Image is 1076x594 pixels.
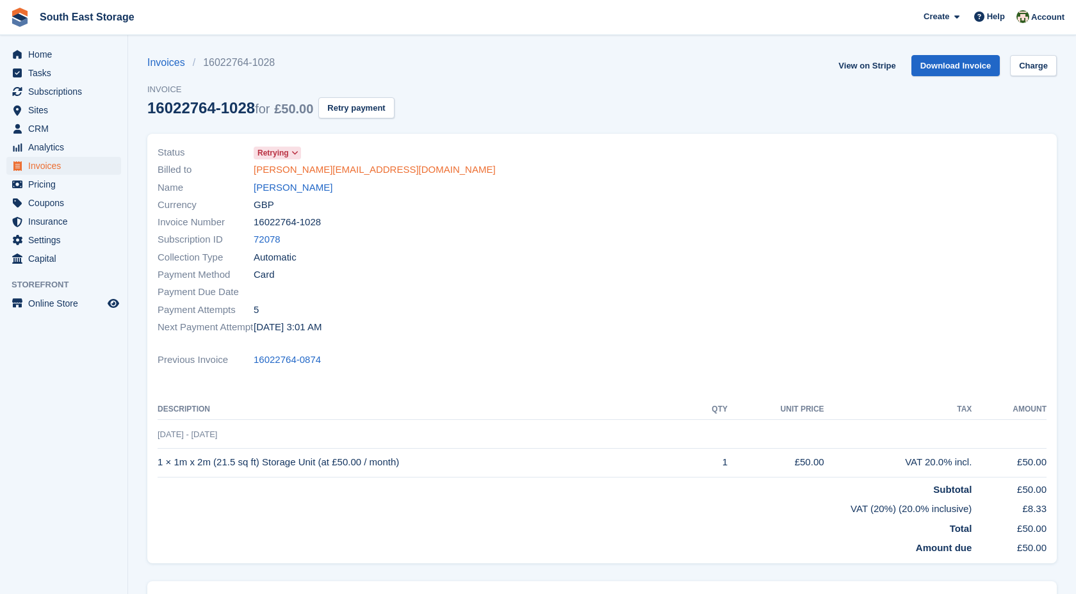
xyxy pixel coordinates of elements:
td: £50.00 [972,536,1047,556]
th: Tax [824,399,972,420]
a: South East Storage [35,6,140,28]
div: VAT 20.0% incl. [824,455,972,470]
button: Retry payment [318,97,394,118]
span: for [255,102,270,116]
a: menu [6,294,121,312]
a: menu [6,194,121,212]
a: Invoices [147,55,193,70]
a: Charge [1010,55,1057,76]
span: Online Store [28,294,105,312]
a: menu [6,120,121,138]
span: Payment Attempts [158,303,254,317]
td: £50.00 [972,517,1047,536]
span: Insurance [28,213,105,230]
th: QTY [692,399,728,420]
strong: Total [950,523,972,534]
a: 16022764-0874 [254,353,321,367]
a: View on Stripe [833,55,901,76]
span: Storefront [12,278,127,291]
a: menu [6,101,121,119]
span: Retrying [257,147,289,159]
span: Next Payment Attempt [158,320,254,335]
span: [DATE] - [DATE] [158,429,217,439]
span: Create [924,10,949,23]
a: menu [6,45,121,63]
span: Subscription ID [158,232,254,247]
a: menu [6,231,121,249]
a: Download Invoice [911,55,1000,76]
span: Help [987,10,1005,23]
span: 5 [254,303,259,317]
div: 16022764-1028 [147,99,313,116]
span: Previous Invoice [158,353,254,367]
a: Preview store [106,296,121,311]
span: Invoices [28,157,105,175]
span: GBP [254,198,274,213]
span: £50.00 [274,102,313,116]
span: Settings [28,231,105,249]
th: Description [158,399,692,420]
span: Currency [158,198,254,213]
span: Collection Type [158,250,254,265]
span: 16022764-1028 [254,215,321,230]
a: menu [6,250,121,268]
span: Automatic [254,250,297,265]
span: Invoice [147,83,395,96]
span: CRM [28,120,105,138]
a: Retrying [254,145,301,160]
th: Unit Price [728,399,824,420]
a: [PERSON_NAME][EMAIL_ADDRESS][DOMAIN_NAME] [254,163,496,177]
img: Anna Paskhin [1016,10,1029,23]
img: stora-icon-8386f47178a22dfd0bd8f6a31ec36ba5ce8667c1dd55bd0f319d3a0aa187defe.svg [10,8,29,27]
a: menu [6,138,121,156]
span: Subscriptions [28,83,105,100]
span: Account [1031,11,1064,24]
td: £8.33 [972,497,1047,517]
a: menu [6,64,121,82]
td: 1 × 1m x 2m (21.5 sq ft) Storage Unit (at £50.00 / month) [158,448,692,477]
a: menu [6,175,121,193]
a: menu [6,213,121,230]
td: £50.00 [972,477,1047,497]
td: £50.00 [972,448,1047,477]
span: Pricing [28,175,105,193]
a: 72078 [254,232,281,247]
span: Tasks [28,64,105,82]
td: VAT (20%) (20.0% inclusive) [158,497,972,517]
span: Payment Due Date [158,285,254,300]
span: Home [28,45,105,63]
span: Card [254,268,275,282]
a: menu [6,83,121,100]
span: Sites [28,101,105,119]
td: £50.00 [728,448,824,477]
strong: Subtotal [933,484,972,495]
span: Capital [28,250,105,268]
span: Coupons [28,194,105,212]
span: Analytics [28,138,105,156]
span: Payment Method [158,268,254,282]
td: 1 [692,448,728,477]
span: Name [158,181,254,195]
span: Invoice Number [158,215,254,230]
a: menu [6,157,121,175]
span: Status [158,145,254,160]
nav: breadcrumbs [147,55,395,70]
time: 2025-08-20 02:01:53 UTC [254,320,322,335]
span: Billed to [158,163,254,177]
a: [PERSON_NAME] [254,181,332,195]
th: Amount [972,399,1047,420]
strong: Amount due [916,542,972,553]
